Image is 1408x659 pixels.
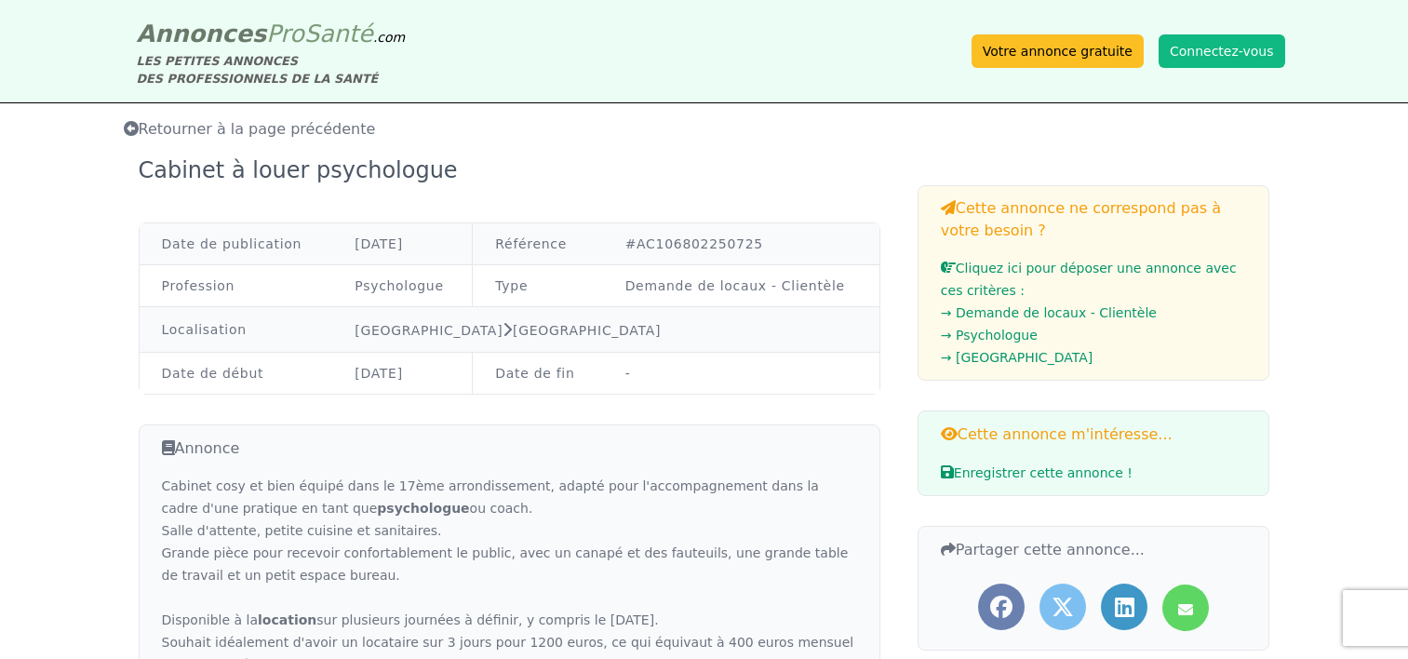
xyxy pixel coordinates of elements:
li: → Demande de locaux - Clientèle [941,302,1247,324]
span: Annonces [137,20,267,47]
li: → [GEOGRAPHIC_DATA] [941,346,1247,369]
span: Retourner à la page précédente [124,120,376,138]
button: Connectez-vous [1159,34,1285,68]
td: Date de début [140,353,333,395]
td: [DATE] [332,223,473,265]
td: Référence [473,223,603,265]
a: Partager l'annonce sur Facebook [978,584,1025,630]
td: [DATE] [332,353,473,395]
td: Date de publication [140,223,333,265]
h3: Cette annonce m'intéresse... [941,423,1247,446]
li: → Psychologue [941,324,1247,346]
div: LES PETITES ANNONCES DES PROFESSIONNELS DE LA SANTÉ [137,52,406,87]
strong: psychologue [377,501,469,516]
a: [GEOGRAPHIC_DATA] [513,323,661,338]
i: Retourner à la liste [124,121,139,136]
td: - [603,353,879,395]
td: Date de fin [473,353,603,395]
td: Localisation [140,307,333,353]
h3: Partager cette annonce... [941,538,1247,561]
a: Partager l'annonce par mail [1162,585,1209,631]
strong: location [258,612,316,627]
span: Enregistrer cette annonce ! [941,465,1133,480]
a: Partager l'annonce sur Twitter [1039,584,1086,630]
span: Santé [304,20,373,47]
a: Votre annonce gratuite [972,34,1144,68]
td: Profession [140,265,333,307]
div: Cabinet à louer psychologue [139,155,469,185]
span: .com [373,30,405,45]
a: AnnoncesProSanté.com [137,20,406,47]
a: Cliquez ici pour déposer une annonce avec ces critères :→ Demande de locaux - Clientèle→ Psycholo... [941,261,1247,369]
td: Type [473,265,603,307]
a: Psychologue [355,278,443,293]
td: #AC106802250725 [603,223,879,265]
h3: Cette annonce ne correspond pas à votre besoin ? [941,197,1247,242]
a: Partager l'annonce sur LinkedIn [1101,584,1147,630]
span: Pro [266,20,304,47]
a: Demande de locaux - Clientèle [625,278,845,293]
a: [GEOGRAPHIC_DATA] [355,323,503,338]
h3: Annonce [162,437,857,460]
